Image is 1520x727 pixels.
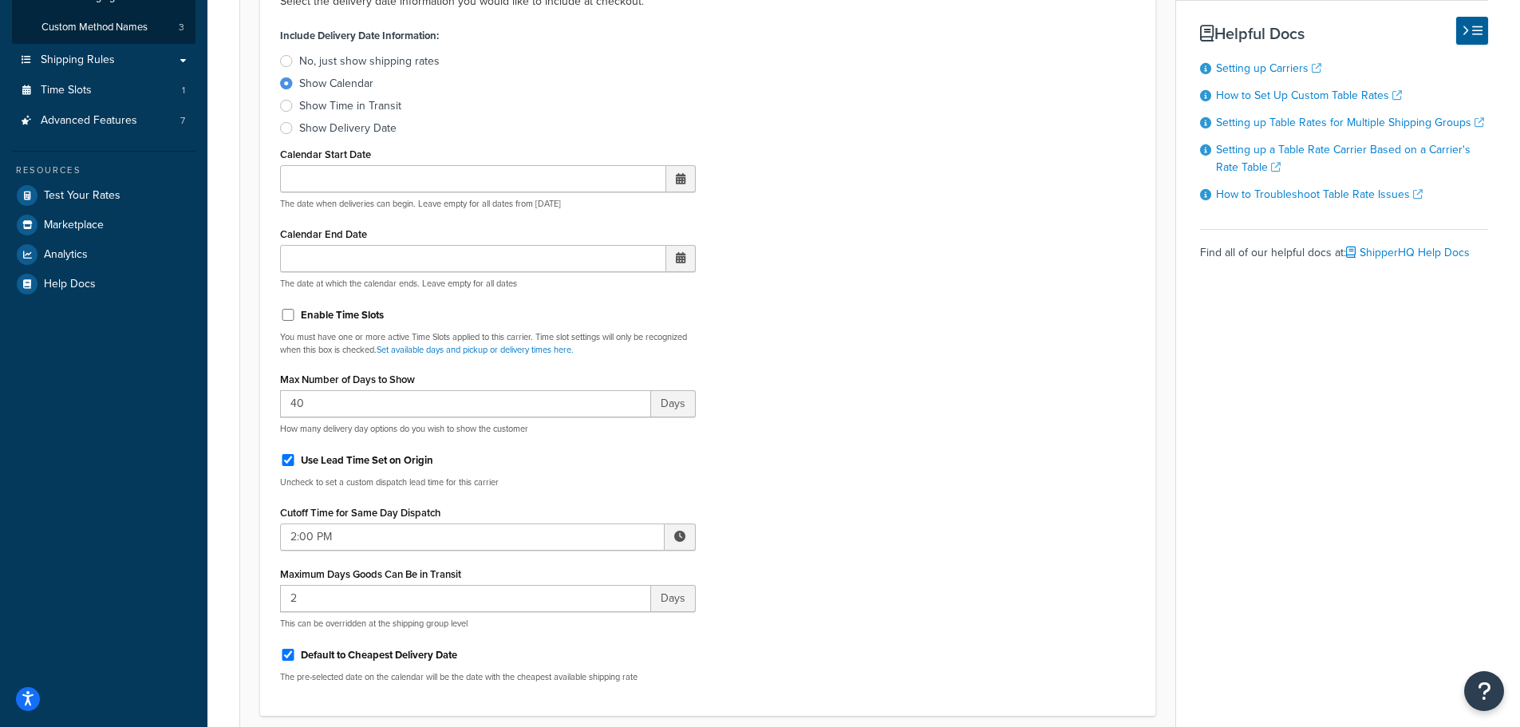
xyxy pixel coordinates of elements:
a: Shipping Rules [12,45,195,75]
div: Show Delivery Date [299,121,397,136]
h3: Helpful Docs [1200,25,1488,42]
span: Test Your Rates [44,189,120,203]
span: Marketplace [44,219,104,232]
a: Test Your Rates [12,181,195,210]
span: Advanced Features [41,114,137,128]
label: Use Lead Time Set on Origin [301,453,433,468]
a: How to Set Up Custom Table Rates [1216,87,1402,104]
a: Setting up Carriers [1216,60,1321,77]
a: Set available days and pickup or delivery times here. [377,343,574,356]
span: Shipping Rules [41,53,115,67]
span: 7 [180,114,185,128]
p: How many delivery day options do you wish to show the customer [280,423,696,435]
label: Maximum Days Goods Can Be in Transit [280,568,461,580]
label: Max Number of Days to Show [280,373,415,385]
span: Days [651,585,696,612]
a: Help Docs [12,270,195,298]
button: Open Resource Center [1464,671,1504,711]
div: Show Time in Transit [299,98,401,114]
span: Time Slots [41,84,92,97]
label: Cutoff Time for Same Day Dispatch [280,507,440,519]
div: Resources [12,164,195,177]
label: Default to Cheapest Delivery Date [301,648,457,662]
p: This can be overridden at the shipping group level [280,618,696,630]
span: Analytics [44,248,88,262]
label: Enable Time Slots [301,308,384,322]
p: Uncheck to set a custom dispatch lead time for this carrier [280,476,696,488]
a: Custom Method Names3 [12,13,195,42]
span: Help Docs [44,278,96,291]
li: Advanced Features [12,106,195,136]
span: Custom Method Names [41,21,148,34]
p: You must have one or more active Time Slots applied to this carrier. Time slot settings will only... [280,331,696,356]
label: Calendar Start Date [280,148,371,160]
div: Show Calendar [299,76,373,92]
li: Time Slots [12,76,195,105]
div: Find all of our helpful docs at: [1200,229,1488,264]
a: How to Troubleshoot Table Rate Issues [1216,186,1423,203]
label: Include Delivery Date Information: [280,25,439,47]
a: Analytics [12,240,195,269]
div: No, just show shipping rates [299,53,440,69]
a: Advanced Features7 [12,106,195,136]
p: The pre-selected date on the calendar will be the date with the cheapest available shipping rate [280,671,696,683]
span: 1 [182,84,185,97]
li: Custom Method Names [12,13,195,42]
p: The date when deliveries can begin. Leave empty for all dates from [DATE] [280,198,696,210]
p: The date at which the calendar ends. Leave empty for all dates [280,278,696,290]
span: Days [651,390,696,417]
label: Calendar End Date [280,228,367,240]
span: 3 [179,21,184,34]
a: Setting up a Table Rate Carrier Based on a Carrier's Rate Table [1216,141,1471,176]
a: Marketplace [12,211,195,239]
a: ShipperHQ Help Docs [1346,244,1470,261]
a: Setting up Table Rates for Multiple Shipping Groups [1216,114,1484,131]
a: Time Slots1 [12,76,195,105]
button: Hide Help Docs [1456,17,1488,45]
